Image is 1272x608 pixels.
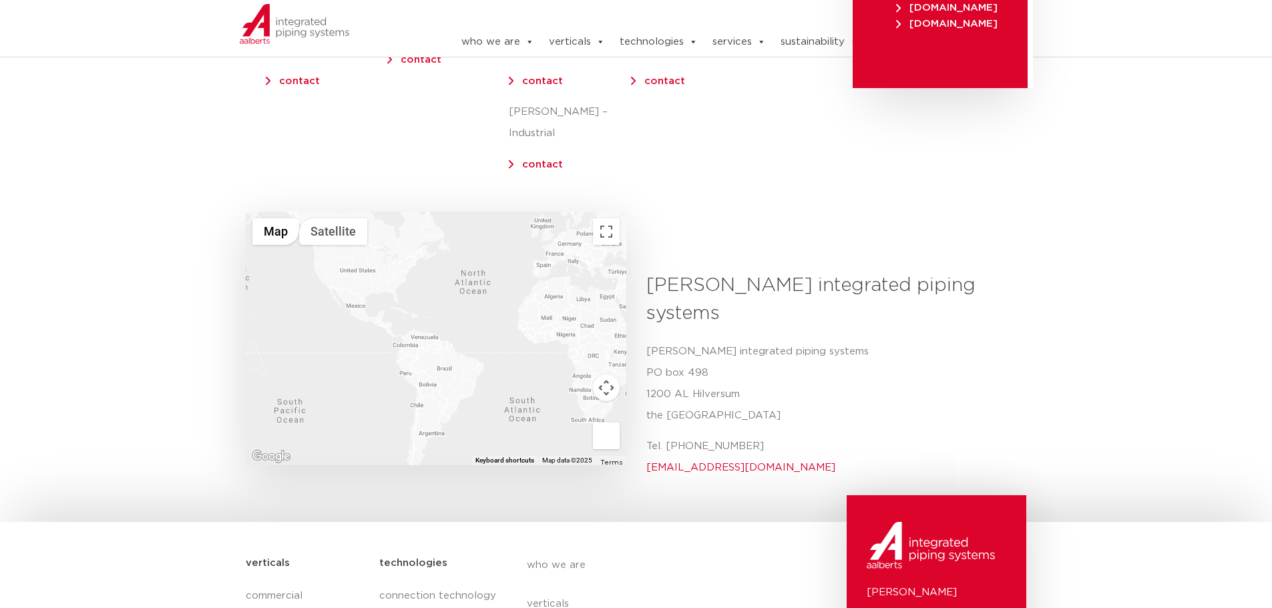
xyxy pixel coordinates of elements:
[593,218,620,245] button: Toggle fullscreen view
[246,553,290,574] h5: verticals
[509,101,630,144] p: [PERSON_NAME] – Industrial
[421,7,1027,29] nav: Menu
[522,160,563,170] a: contact
[249,448,293,465] a: Open this area in Google Maps (opens a new window)
[249,448,293,465] img: Google
[896,19,998,29] span: [DOMAIN_NAME]
[646,272,1017,328] h3: [PERSON_NAME] integrated piping systems
[379,553,447,574] h5: technologies
[593,422,620,449] button: Drag Pegman onto the map to open Street View
[299,218,367,245] button: Show satellite imagery
[549,29,605,55] a: verticals
[646,341,1017,426] p: [PERSON_NAME] integrated piping systems PO box 498 1200 AL Hilversum the [GEOGRAPHIC_DATA]
[893,19,1001,29] a: [DOMAIN_NAME]
[279,76,320,86] a: contact
[893,3,1001,13] a: [DOMAIN_NAME]
[527,546,771,585] a: who we are
[475,456,534,465] button: Keyboard shortcuts
[646,436,1017,479] p: Tel. [PHONE_NUMBER]
[401,55,441,65] a: contact
[522,76,563,86] a: contact
[781,29,859,55] a: sustainability
[620,29,698,55] a: technologies
[712,29,766,55] a: services
[646,463,835,473] a: [EMAIL_ADDRESS][DOMAIN_NAME]
[600,459,622,466] a: Terms
[542,457,592,464] span: Map data ©2025
[644,76,685,86] a: contact
[252,218,299,245] button: Show street map
[593,374,620,401] button: Map camera controls
[461,29,534,55] a: who we are
[896,3,998,13] span: [DOMAIN_NAME]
